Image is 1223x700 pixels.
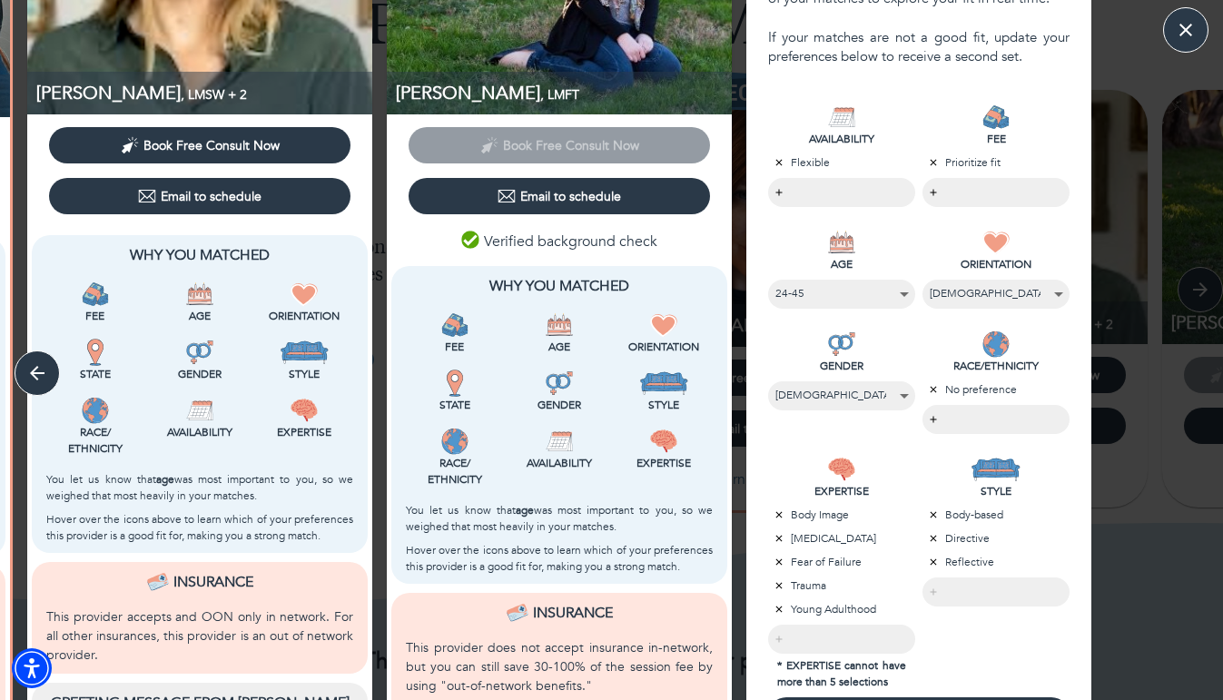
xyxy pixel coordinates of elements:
img: Gender [546,370,573,397]
img: Expertise [650,428,677,455]
p: Orientation [256,308,353,324]
p: Gender [510,397,607,413]
img: GENDER [828,330,855,358]
img: Fee [441,311,468,339]
p: FEE [922,131,1070,147]
p: This provider does not accept insurance in-network, but you can still save 30-100% of the session... [406,638,713,695]
img: Age [546,311,573,339]
img: State [82,339,109,366]
p: No preference [922,381,1070,398]
p: Hover over the icons above to learn which of your preferences this provider is a good fit for, ma... [406,542,713,575]
span: , LMSW + 2 [181,86,247,104]
p: Fee [46,308,143,324]
img: Age [186,281,213,308]
span: , LMFT [540,86,579,104]
p: EXPERTISE [768,483,915,499]
p: Body Image [768,507,915,523]
img: Race/<br />Ethnicity [82,397,109,424]
p: STYLE [922,483,1070,499]
img: AGE [828,229,855,256]
p: Young Adulthood [768,601,915,617]
p: Directive [922,530,1070,547]
p: This provider accepts and OON only in network. For all other insurances, this provider is an out ... [46,607,353,665]
p: Prioritize fit [922,154,1070,171]
p: Expertise [616,455,713,471]
p: Why You Matched [406,275,713,297]
img: Gender [186,339,213,366]
img: FEE [982,104,1010,131]
div: Email to schedule [498,187,621,205]
img: Expertise [291,397,318,424]
div: This provider is licensed to work in your state. [46,339,143,382]
div: Email to schedule [138,187,261,205]
button: Email to schedule [49,178,350,214]
p: Availability [151,424,248,440]
img: STYLE [971,456,1021,483]
p: Why You Matched [46,244,353,266]
p: Style [616,397,713,413]
p: Availability [510,455,607,471]
p: AVAILABILITY [768,131,915,147]
p: Insurance [533,602,613,624]
p: Verified background check [461,231,657,252]
p: Trauma [768,577,915,594]
p: Expertise [256,424,353,440]
p: Style [256,366,353,382]
b: age [516,503,534,518]
img: Style [280,339,330,366]
img: EXPERTISE [828,456,855,483]
span: Book Free Consult Now [143,137,280,154]
img: Orientation [291,281,318,308]
img: Availability [546,428,573,455]
div: Accessibility Menu [12,648,52,688]
p: Hover over the icons above to learn which of your preferences this provider is a good fit for, ma... [46,511,353,544]
p: Race/ Ethnicity [46,424,143,457]
img: RACE/ETHNICITY [982,330,1010,358]
img: Orientation [650,311,677,339]
img: Race/<br />Ethnicity [441,428,468,455]
p: Age [510,339,607,355]
img: AVAILABILITY [828,104,855,131]
p: Body-based [922,507,1070,523]
p: Gender [151,366,248,382]
img: ORIENTATION [982,229,1010,256]
p: State [46,366,143,382]
p: LMSW, Coaching, Integrative Practitioner [36,81,372,105]
p: * EXPERTISE cannot have more than 5 selections [768,654,915,690]
button: Email to schedule [409,178,710,214]
img: Style [639,370,689,397]
p: Race/ Ethnicity [406,455,503,488]
div: This provider is licensed to work in your state. [406,370,503,413]
p: Insurance [173,571,253,593]
img: Availability [186,397,213,424]
p: Fear of Failure [768,554,915,570]
p: ORIENTATION [922,256,1070,272]
p: RACE/ETHNICITY [922,358,1070,374]
span: This provider has not yet shared their calendar link. Please email the provider to schedule [409,135,710,153]
p: Fee [406,339,503,355]
p: [MEDICAL_DATA] [768,530,915,547]
b: age [156,472,174,487]
img: Fee [82,281,109,308]
p: LMFT [396,81,732,105]
p: State [406,397,503,413]
p: You let us know that was most important to you, so we weighed that most heavily in your matches. [46,471,353,504]
img: State [441,370,468,397]
p: Age [151,308,248,324]
button: Book Free Consult Now [49,127,350,163]
p: You let us know that was most important to you, so we weighed that most heavily in your matches. [406,502,713,535]
p: GENDER [768,358,915,374]
p: Flexible [768,154,915,171]
p: Orientation [616,339,713,355]
p: Reflective [922,554,1070,570]
p: AGE [768,256,915,272]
